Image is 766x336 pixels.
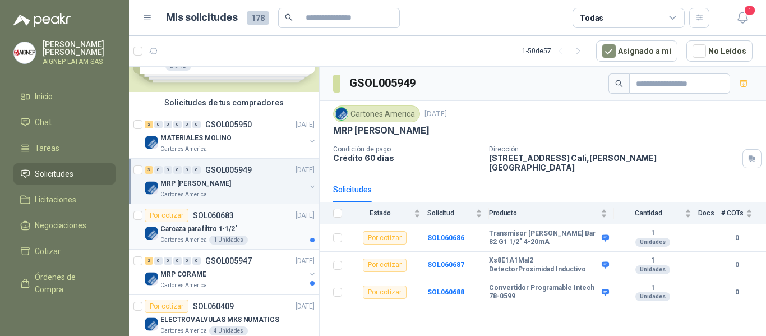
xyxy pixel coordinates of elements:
h3: GSOL005949 [349,75,417,92]
p: [PERSON_NAME] [PERSON_NAME] [43,40,116,56]
div: Por cotizar [145,300,188,313]
a: Órdenes de Compra [13,266,116,300]
img: Company Logo [145,227,158,240]
span: search [285,13,293,21]
span: 1 [744,5,756,16]
span: Estado [349,209,412,217]
div: 0 [154,166,163,174]
div: 0 [192,257,201,265]
span: Cantidad [614,209,682,217]
p: Cartones America [160,281,207,290]
p: SOL060409 [193,302,234,310]
a: SOL060687 [427,261,464,269]
img: Logo peakr [13,13,71,27]
div: Cartones America [333,105,420,122]
span: Producto [489,209,598,217]
b: Transmisor [PERSON_NAME] Bar 82 G1 1/2" 4-20mA [489,229,599,247]
b: 1 [614,284,691,293]
span: Tareas [35,142,59,154]
button: 1 [732,8,753,28]
div: 2 [145,257,153,265]
div: 0 [173,257,182,265]
p: Condición de pago [333,145,480,153]
a: SOL060686 [427,234,464,242]
span: Cotizar [35,245,61,257]
b: 1 [614,256,691,265]
div: 3 [145,166,153,174]
a: Por cotizarSOL060683[DATE] Company LogoCarcaza para filtro 1-1/2"Cartones America1 Unidades [129,204,319,250]
p: Dirección [489,145,738,153]
th: # COTs [721,202,766,224]
a: SOL060688 [427,288,464,296]
p: MRP CORAME [160,269,206,280]
p: MRP [PERSON_NAME] [160,178,231,189]
img: Company Logo [335,108,348,120]
div: Por cotizar [363,286,407,299]
div: 0 [183,166,191,174]
div: Por cotizar [363,231,407,245]
div: 0 [183,257,191,265]
b: 0 [721,233,753,243]
a: Licitaciones [13,189,116,210]
div: 4 Unidades [209,326,248,335]
span: # COTs [721,209,744,217]
p: ELECTROVALVULAS MK8 NUMATICS [160,315,279,325]
div: 0 [154,257,163,265]
p: Cartones America [160,326,207,335]
div: 0 [192,121,201,128]
div: Unidades [635,265,670,274]
p: [DATE] [296,301,315,312]
p: Cartones America [160,236,207,245]
p: Cartones America [160,145,207,154]
div: 0 [164,257,172,265]
th: Cantidad [614,202,698,224]
div: 0 [183,121,191,128]
span: Licitaciones [35,194,76,206]
img: Company Logo [145,317,158,331]
a: Negociaciones [13,215,116,236]
div: 1 Unidades [209,236,248,245]
span: Solicitudes [35,168,73,180]
th: Producto [489,202,614,224]
div: 2 [145,121,153,128]
div: 0 [192,166,201,174]
button: Asignado a mi [596,40,677,62]
th: Solicitud [427,202,489,224]
span: Solicitud [427,209,473,217]
p: Crédito 60 días [333,153,480,163]
p: [DATE] [424,109,447,119]
p: [DATE] [296,119,315,130]
span: search [615,80,623,88]
div: Unidades [635,238,670,247]
div: Por cotizar [363,259,407,272]
a: 3 0 0 0 0 0 GSOL005949[DATE] Company LogoMRP [PERSON_NAME]Cartones America [145,163,317,199]
p: SOL060683 [193,211,234,219]
p: GSOL005950 [205,121,252,128]
b: 1 [614,229,691,238]
img: Company Logo [145,136,158,149]
span: 178 [247,11,269,25]
a: Remisiones [13,305,116,326]
div: 0 [164,166,172,174]
p: GSOL005949 [205,166,252,174]
p: [DATE] [296,210,315,221]
a: Tareas [13,137,116,159]
a: 2 0 0 0 0 0 GSOL005950[DATE] Company LogoMATERIALES MOLINOCartones America [145,118,317,154]
a: Chat [13,112,116,133]
h1: Mis solicitudes [166,10,238,26]
p: [STREET_ADDRESS] Cali , [PERSON_NAME][GEOGRAPHIC_DATA] [489,153,738,172]
div: 0 [154,121,163,128]
button: No Leídos [686,40,753,62]
div: 0 [173,121,182,128]
b: Convertidor Programable Intech 78-0599 [489,284,599,301]
span: Negociaciones [35,219,86,232]
b: 0 [721,287,753,298]
img: Company Logo [14,42,35,63]
th: Estado [349,202,427,224]
p: GSOL005947 [205,257,252,265]
a: Cotizar [13,241,116,262]
a: 2 0 0 0 0 0 GSOL005947[DATE] Company LogoMRP CORAMECartones America [145,254,317,290]
div: 1 - 50 de 57 [522,42,587,60]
